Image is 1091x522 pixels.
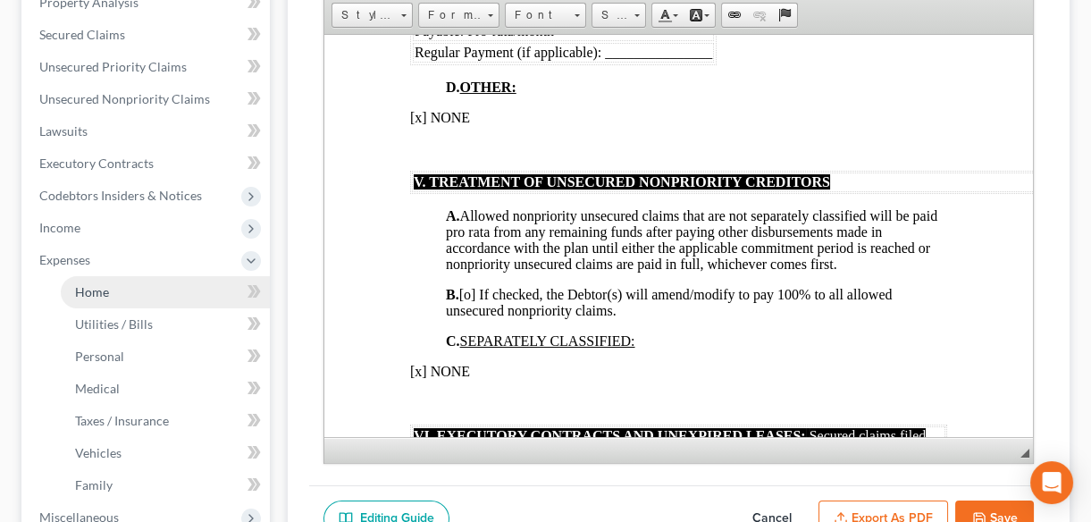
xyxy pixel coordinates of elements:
a: Unlink [747,4,772,27]
a: Link [722,4,747,27]
span: Font [506,4,568,27]
a: Lawsuits [25,115,270,147]
span: Taxes / Insurance [75,413,169,428]
span: Styles [332,4,395,27]
a: Utilities / Bills [61,308,270,341]
span: Codebtors Insiders & Notices [39,188,202,203]
span: Personal [75,349,124,364]
a: Anchor [772,4,797,27]
a: Home [61,276,270,308]
a: Unsecured Nonpriority Claims [25,83,270,115]
span: Utilities / Bills [75,316,153,332]
a: Family [61,469,270,501]
a: Font [505,3,586,28]
span: Size [592,4,628,27]
a: Medical [61,373,270,405]
span: VI. EXECUTORY CONTRACTS AND UNEXPIRED LEASES: [89,393,482,408]
span: Unsecured Nonpriority Claims [39,91,210,106]
a: Format [418,3,499,28]
a: Taxes / Insurance [61,405,270,437]
span: Vehicles [75,445,122,460]
a: Text Color [652,4,684,27]
a: Background Color [684,4,715,27]
span: Medical [75,381,120,396]
a: Executory Contracts [25,147,270,180]
span: Income [39,220,80,235]
span: Home [75,284,109,299]
span: Family [75,477,113,493]
span: Expenses [39,252,90,267]
span: Lawsuits [39,123,88,139]
a: Size [592,3,646,28]
a: Vehicles [61,437,270,469]
span: Format [419,4,482,27]
a: Unsecured Priority Claims [25,51,270,83]
a: Styles [331,3,413,28]
a: Personal [61,341,270,373]
span: Resize [1020,449,1029,458]
a: Secured Claims [25,19,270,51]
span: Executory Contracts [39,156,154,171]
div: Open Intercom Messenger [1030,461,1073,504]
iframe: Rich Text Editor, document-ckeditor [324,35,1033,437]
span: Secured Claims [39,27,125,42]
span: Unsecured Priority Claims [39,59,187,74]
